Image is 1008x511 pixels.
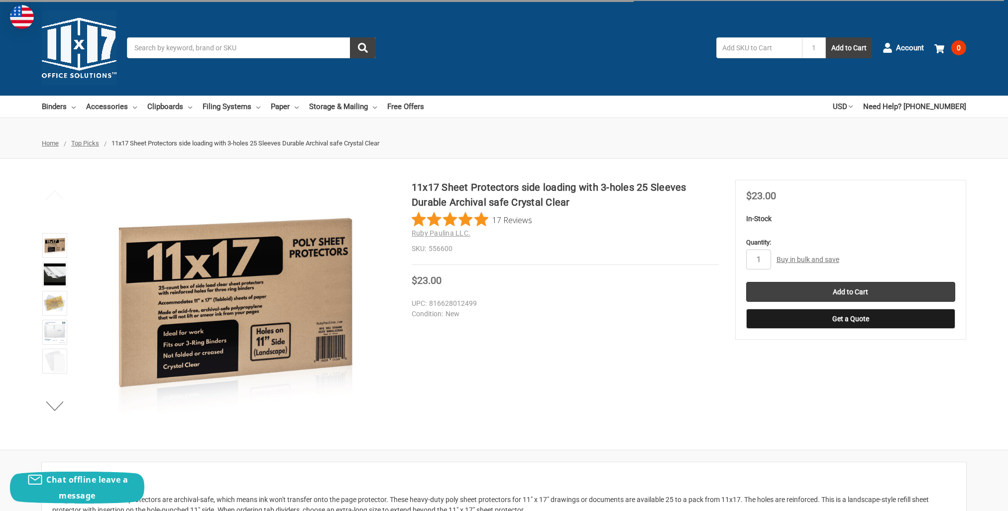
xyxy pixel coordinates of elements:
button: Rated 4.8 out of 5 stars from 17 reviews. Jump to reviews. [412,212,532,227]
dt: UPC: [412,298,427,309]
span: $23.00 [746,190,776,202]
button: Get a Quote [746,309,955,329]
img: 11x17 Sheet Protector Poly with holes on 11" side 556600 [44,292,66,314]
dt: Condition: [412,309,443,319]
a: Ruby Paulina LLC. [412,229,470,237]
a: Need Help? [PHONE_NUMBER] [863,96,966,118]
h2: Description [52,473,956,488]
p: In-Stock [746,214,955,224]
span: 0 [951,40,966,55]
span: Chat offline leave a message [46,474,128,501]
dd: 556600 [412,244,719,254]
span: Account [896,42,924,54]
img: 11x17 Sheet Protectors side loading with 3-holes 25 Sleeves Durable Archival safe Crystal Clear [44,321,66,343]
a: USD [833,96,853,118]
a: Clipboards [147,96,192,118]
button: Next [40,396,70,416]
a: Account [883,35,924,61]
input: Search by keyword, brand or SKU [127,37,376,58]
a: 0 [934,35,966,61]
input: Add to Cart [746,282,955,302]
a: Binders [42,96,76,118]
a: Top Picks [71,139,99,147]
img: 11x17 Sheet Protectors side loading with 3-holes 25 Sleeves Durable Archival safe Crystal Clear [111,180,360,429]
a: Free Offers [387,96,424,118]
img: 11x17 Sheet Protectors side loading with 3-holes 25 Sleeves Durable Archival safe Crystal Clear [44,235,66,256]
span: $23.00 [412,274,442,286]
input: Add SKU to Cart [716,37,802,58]
a: Storage & Mailing [309,96,377,118]
dt: SKU: [412,244,426,254]
button: Previous [40,185,70,205]
h1: 11x17 Sheet Protectors side loading with 3-holes 25 Sleeves Durable Archival safe Crystal Clear [412,180,719,210]
span: 17 Reviews [492,212,532,227]
a: Home [42,139,59,147]
dd: New [412,309,714,319]
img: 11x17.com [42,10,116,85]
button: Chat offline leave a message [10,472,144,504]
label: Quantity: [746,238,955,248]
a: Accessories [86,96,137,118]
a: Paper [271,96,299,118]
a: Buy in bulk and save [777,255,839,263]
button: Add to Cart [826,37,872,58]
img: duty and tax information for United States [10,5,34,29]
img: 11x17 Sheet Protectors side loading with 3-holes 25 Sleeves Durable Archival safe Crystal Clear [44,263,66,285]
img: 11x17 Sheet Protectors side loading with 3-holes 25 Sleeves Durable Archival safe Crystal Clear [44,350,66,372]
span: 11x17 Sheet Protectors side loading with 3-holes 25 Sleeves Durable Archival safe Crystal Clear [112,139,379,147]
a: Filing Systems [203,96,260,118]
dd: 816628012499 [412,298,714,309]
